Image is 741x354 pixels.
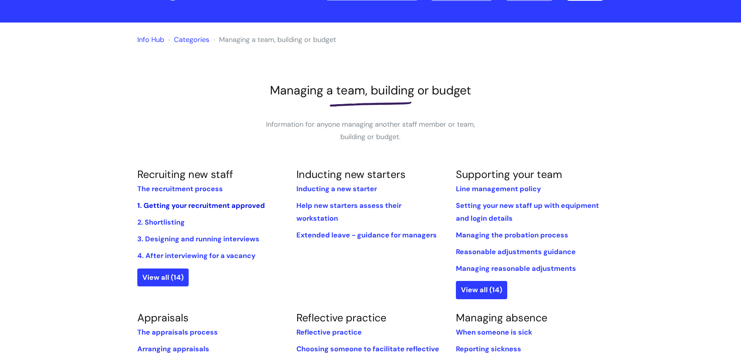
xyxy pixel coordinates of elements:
a: Managing reasonable adjustments [456,264,576,273]
h1: Managing a team, building or budget [137,83,604,98]
a: View all (14) [137,269,189,286]
a: Help new starters assess their workstation [296,201,401,223]
a: View all (14) [456,281,507,299]
a: Inducting a new starter [296,184,377,194]
a: Extended leave - guidance for managers [296,230,437,240]
a: Reflective practice [296,311,386,324]
a: 1. Getting your recruitment approved [137,201,265,210]
a: The recruitment process [137,184,223,194]
a: 4. After interviewing for a vacancy [137,251,256,260]
a: Categories [174,35,209,44]
a: 3. Designing and running interviews [137,234,259,244]
a: Setting your new staff up with equipment and login details [456,201,599,223]
a: Reporting sickness [456,344,521,354]
a: Recruiting new staff [137,167,233,181]
a: Line management policy [456,184,541,194]
a: Managing the probation process [456,230,568,240]
a: Info Hub [137,35,164,44]
p: Information for anyone managing another staff member or team, building or budget. [254,118,487,143]
li: Managing a team, building or budget [211,33,336,46]
a: The appraisals process [137,328,218,337]
a: Inducting new starters [296,167,406,181]
a: Reflective practice [296,328,362,337]
a: Reasonable adjustments guidance [456,247,576,256]
a: Supporting your team [456,167,562,181]
li: Solution home [166,33,209,46]
a: Managing absence [456,311,547,324]
a: Arranging appraisals [137,344,209,354]
a: When someone is sick [456,328,532,337]
a: 2. Shortlisting [137,218,185,227]
a: Appraisals [137,311,189,324]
